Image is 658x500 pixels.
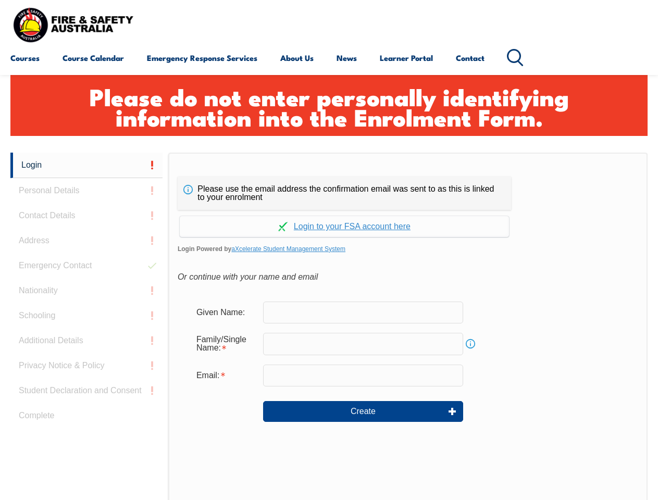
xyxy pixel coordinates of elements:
[147,45,257,70] a: Emergency Response Services
[380,45,433,70] a: Learner Portal
[188,303,263,322] div: Given Name:
[337,45,357,70] a: News
[263,401,463,422] button: Create
[178,241,638,257] span: Login Powered by
[278,222,288,231] img: Log in withaxcelerate
[280,45,314,70] a: About Us
[188,366,263,385] div: Email is required.
[456,45,485,70] a: Contact
[63,45,124,70] a: Course Calendar
[463,336,478,351] a: Info
[231,245,345,253] a: aXcelerate Student Management System
[178,177,511,210] div: Please use the email address the confirmation email was sent to as this is linked to your enrolment
[178,269,638,285] div: Or continue with your name and email
[20,86,638,127] h1: Please do not enter personally identifying information into the Enrolment Form.
[10,45,40,70] a: Courses
[188,330,263,358] div: Family/Single Name is required.
[10,153,163,178] a: Login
